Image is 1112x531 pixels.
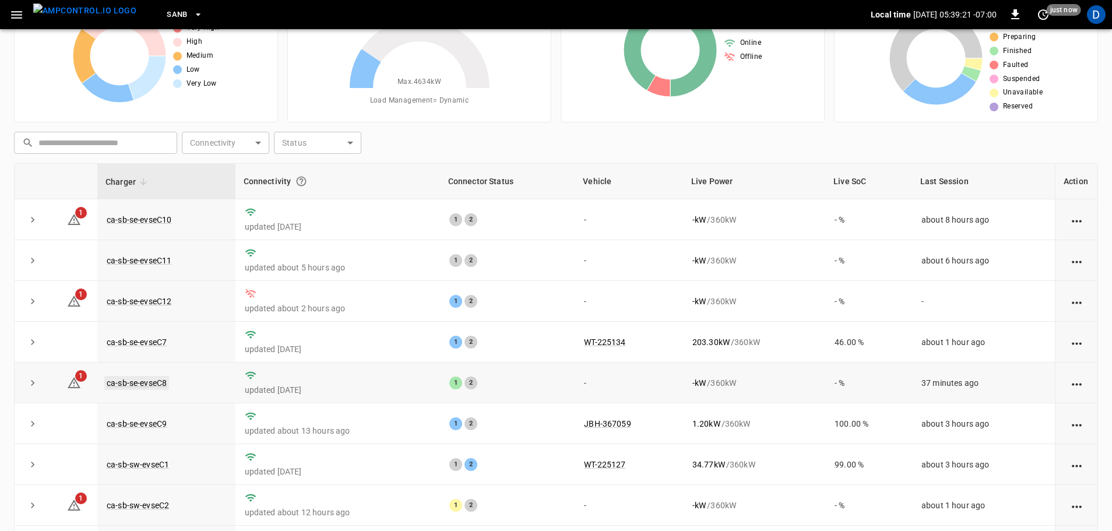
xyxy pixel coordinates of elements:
[692,296,816,307] div: / 360 kW
[449,499,462,512] div: 1
[740,51,762,63] span: Offline
[692,500,816,511] div: / 360 kW
[575,485,683,526] td: -
[449,417,462,430] div: 1
[683,164,825,199] th: Live Power
[24,211,41,228] button: expand row
[912,164,1055,199] th: Last Session
[186,64,200,76] span: Low
[464,295,477,308] div: 2
[449,254,462,267] div: 1
[825,363,912,403] td: - %
[1087,5,1106,24] div: profile-icon
[584,337,625,347] a: WT-225134
[75,493,87,504] span: 1
[584,419,631,428] a: JBH-367059
[825,164,912,199] th: Live SoC
[33,3,136,18] img: ampcontrol.io logo
[825,199,912,240] td: - %
[245,221,431,233] p: updated [DATE]
[24,497,41,514] button: expand row
[464,417,477,430] div: 2
[825,485,912,526] td: - %
[1069,500,1084,511] div: action cell options
[692,336,816,348] div: / 360 kW
[24,333,41,351] button: expand row
[1003,101,1033,112] span: Reserved
[692,296,706,307] p: - kW
[75,370,87,382] span: 1
[75,289,87,300] span: 1
[692,377,706,389] p: - kW
[449,377,462,389] div: 1
[1003,31,1036,43] span: Preparing
[245,507,431,518] p: updated about 12 hours ago
[464,377,477,389] div: 2
[913,9,997,20] p: [DATE] 05:39:21 -07:00
[692,418,816,430] div: / 360 kW
[692,418,720,430] p: 1.20 kW
[107,215,171,224] a: ca-sb-se-evseC10
[24,456,41,473] button: expand row
[692,459,816,470] div: / 360 kW
[1069,459,1084,470] div: action cell options
[67,500,81,509] a: 1
[67,296,81,305] a: 1
[692,336,730,348] p: 203.30 kW
[692,377,816,389] div: / 360 kW
[75,207,87,219] span: 1
[449,336,462,349] div: 1
[912,199,1055,240] td: about 8 hours ago
[692,500,706,511] p: - kW
[1003,87,1043,99] span: Unavailable
[1069,336,1084,348] div: action cell options
[740,37,761,49] span: Online
[1003,59,1029,71] span: Faulted
[1069,296,1084,307] div: action cell options
[107,297,171,306] a: ca-sb-se-evseC12
[1069,214,1084,226] div: action cell options
[825,322,912,363] td: 46.00 %
[1069,255,1084,266] div: action cell options
[440,164,575,199] th: Connector Status
[825,444,912,485] td: 99.00 %
[1047,4,1081,16] span: just now
[575,281,683,322] td: -
[912,281,1055,322] td: -
[912,363,1055,403] td: 37 minutes ago
[575,240,683,281] td: -
[245,425,431,437] p: updated about 13 hours ago
[912,403,1055,444] td: about 3 hours ago
[104,376,169,390] a: ca-sb-se-evseC8
[464,336,477,349] div: 2
[24,252,41,269] button: expand row
[245,384,431,396] p: updated [DATE]
[186,78,217,90] span: Very Low
[1069,377,1084,389] div: action cell options
[107,256,171,265] a: ca-sb-se-evseC11
[107,501,169,510] a: ca-sb-sw-evseC2
[107,337,167,347] a: ca-sb-se-evseC7
[1069,418,1084,430] div: action cell options
[584,460,625,469] a: WT-225127
[449,295,462,308] div: 1
[245,343,431,355] p: updated [DATE]
[575,199,683,240] td: -
[245,262,431,273] p: updated about 5 hours ago
[825,281,912,322] td: - %
[245,303,431,314] p: updated about 2 hours ago
[67,378,81,387] a: 1
[105,175,151,189] span: Charger
[24,374,41,392] button: expand row
[24,293,41,310] button: expand row
[575,164,683,199] th: Vehicle
[107,419,167,428] a: ca-sb-se-evseC9
[449,213,462,226] div: 1
[107,460,169,469] a: ca-sb-sw-evseC1
[167,8,188,22] span: SanB
[24,415,41,432] button: expand row
[692,214,706,226] p: - kW
[692,459,725,470] p: 34.77 kW
[464,213,477,226] div: 2
[692,214,816,226] div: / 360 kW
